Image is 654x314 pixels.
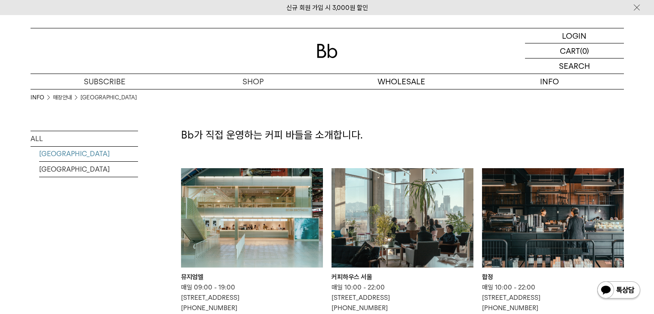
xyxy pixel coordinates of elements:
a: 합정 합정 매일 10:00 - 22:00[STREET_ADDRESS][PHONE_NUMBER] [482,168,624,313]
img: 카카오톡 채널 1:1 채팅 버튼 [596,280,641,301]
a: 커피하우스 서울 커피하우스 서울 매일 10:00 - 22:00[STREET_ADDRESS][PHONE_NUMBER] [332,168,473,313]
p: Bb가 직접 운영하는 커피 바들을 소개합니다. [181,128,624,142]
p: LOGIN [562,28,586,43]
div: 뮤지엄엘 [181,272,323,282]
a: 뮤지엄엘 뮤지엄엘 매일 09:00 - 19:00[STREET_ADDRESS][PHONE_NUMBER] [181,168,323,313]
img: 뮤지엄엘 [181,168,323,268]
img: 합정 [482,168,624,268]
p: 매일 09:00 - 19:00 [STREET_ADDRESS] [PHONE_NUMBER] [181,282,323,313]
div: 합정 [482,272,624,282]
div: 커피하우스 서울 [332,272,473,282]
a: ALL [31,131,138,146]
li: INFO [31,93,53,102]
a: CART (0) [525,43,624,58]
a: SHOP [179,74,327,89]
a: [GEOGRAPHIC_DATA] [39,162,138,177]
p: 매일 10:00 - 22:00 [STREET_ADDRESS] [PHONE_NUMBER] [482,282,624,313]
p: 매일 10:00 - 22:00 [STREET_ADDRESS] [PHONE_NUMBER] [332,282,473,313]
p: INFO [476,74,624,89]
a: LOGIN [525,28,624,43]
a: 매장안내 [53,93,72,102]
img: 커피하우스 서울 [332,168,473,268]
img: 로고 [317,44,338,58]
a: [GEOGRAPHIC_DATA] [39,146,138,161]
p: SEARCH [559,58,590,74]
p: WHOLESALE [327,74,476,89]
p: (0) [580,43,589,58]
p: CART [560,43,580,58]
a: 신규 회원 가입 시 3,000원 할인 [286,4,368,12]
a: [GEOGRAPHIC_DATA] [80,93,137,102]
a: SUBSCRIBE [31,74,179,89]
